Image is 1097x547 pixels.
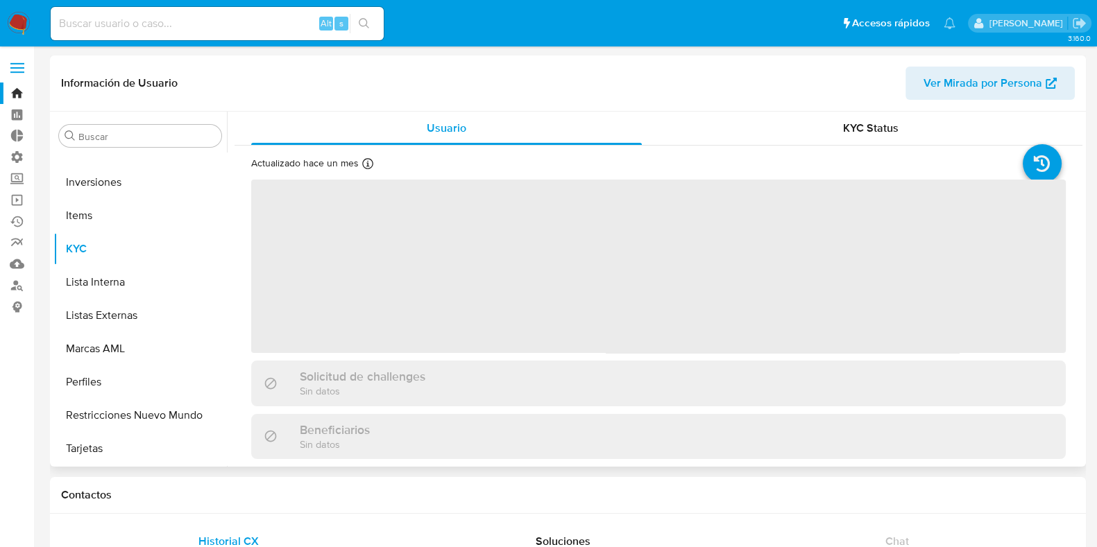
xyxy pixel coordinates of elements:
span: Ver Mirada por Persona [924,67,1042,100]
button: search-icon [350,14,378,33]
p: igor.oliveirabrito@mercadolibre.com [989,17,1067,30]
p: Actualizado hace un mes [251,157,359,170]
h3: Beneficiarios [300,422,370,437]
span: ‌ [251,180,1066,353]
button: Restricciones Nuevo Mundo [53,399,227,432]
a: Salir [1072,16,1087,31]
button: Buscar [65,130,76,141]
input: Buscar [78,130,216,143]
button: KYC [53,232,227,266]
div: BeneficiariosSin datos [251,414,1066,459]
button: Lista Interna [53,266,227,299]
button: Ver Mirada por Persona [905,67,1075,100]
span: s [339,17,343,30]
button: Perfiles [53,365,227,399]
span: KYC Status [843,120,899,136]
h3: Solicitud de challenges [300,369,425,384]
span: Alt [321,17,332,30]
input: Buscar usuario o caso... [51,15,384,33]
a: Notificaciones [944,17,955,29]
p: Sin datos [300,384,425,397]
button: Marcas AML [53,332,227,365]
div: Solicitud de challengesSin datos [251,361,1066,406]
p: Sin datos [300,437,370,451]
h1: Contactos [61,488,1075,502]
span: Usuario [427,120,466,136]
span: Accesos rápidos [852,16,930,31]
button: Listas Externas [53,299,227,332]
h1: Información de Usuario [61,76,178,90]
button: Items [53,199,227,232]
button: Tarjetas [53,432,227,465]
button: Inversiones [53,166,227,199]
